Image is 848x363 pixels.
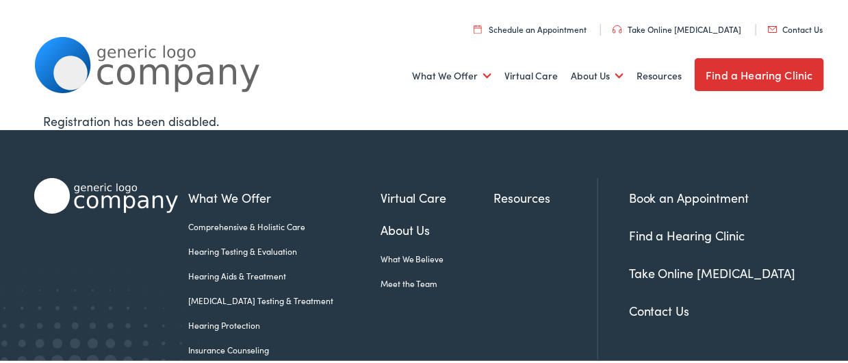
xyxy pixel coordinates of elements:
a: [MEDICAL_DATA] Testing & Treatment [188,292,381,305]
a: Virtual Care [381,186,494,205]
a: Virtual Care [504,49,558,99]
img: utility icon [768,24,778,31]
a: Hearing Testing & Evaluation [188,243,381,255]
a: Schedule an Appointment [474,21,587,33]
img: utility icon [474,23,482,32]
a: What We Offer [188,186,381,205]
a: Take Online [MEDICAL_DATA] [613,21,742,33]
a: About Us [381,218,494,237]
a: Insurance Counseling [188,342,381,354]
a: Resources [493,186,598,205]
div: Registration has been disabled. [43,110,816,128]
a: Contact Us [629,300,690,317]
a: What We Offer [412,49,491,99]
a: Hearing Aids & Treatment [188,268,381,280]
a: Book an Appointment [629,187,749,204]
a: Hearing Protection [188,317,381,329]
a: Meet the Team [381,275,494,288]
a: Contact Us [768,21,823,33]
a: Find a Hearing Clinic [629,225,745,242]
a: Resources [637,49,682,99]
a: Take Online [MEDICAL_DATA] [629,262,796,279]
a: Find a Hearing Clinic [695,56,823,89]
a: About Us [571,49,624,99]
img: Alpaca Audiology [34,176,178,212]
a: Comprehensive & Holistic Care [188,218,381,231]
a: What We Believe [381,251,494,263]
img: utility icon [613,23,622,32]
